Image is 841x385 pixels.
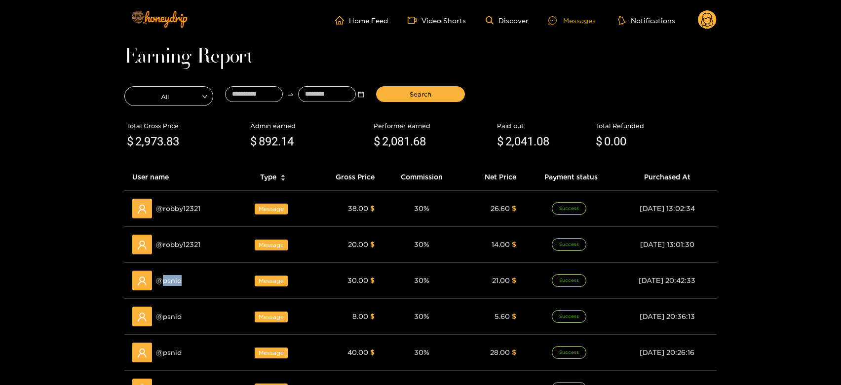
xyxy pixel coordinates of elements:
[374,121,492,131] div: Performer earned
[156,203,200,214] span: @ robby12321
[255,276,288,286] span: Message
[137,348,147,358] span: user
[640,241,694,248] span: [DATE] 13:01:30
[156,239,200,250] span: @ robby12321
[163,135,179,148] span: .83
[374,133,380,151] span: $
[255,312,288,322] span: Message
[348,205,368,212] span: 38.00
[127,121,245,131] div: Total Gross Price
[278,135,294,148] span: .14
[255,348,288,358] span: Message
[370,349,375,356] span: $
[552,202,586,215] span: Success
[260,172,276,182] span: Type
[382,164,460,191] th: Commission
[414,241,429,248] span: 30 %
[460,164,524,191] th: Net Price
[410,135,426,148] span: .68
[552,274,586,287] span: Success
[596,133,602,151] span: $
[370,241,375,248] span: $
[640,205,695,212] span: [DATE] 13:02:34
[124,50,717,64] h1: Earning Report
[512,349,516,356] span: $
[491,205,510,212] span: 26.60
[552,310,586,323] span: Success
[370,313,375,320] span: $
[370,277,375,284] span: $
[512,277,516,284] span: $
[376,86,465,102] button: Search
[156,311,182,322] span: @ psnid
[615,15,678,25] button: Notifications
[410,89,431,99] span: Search
[497,121,591,131] div: Paid out
[611,135,626,148] span: .00
[250,133,257,151] span: $
[512,313,516,320] span: $
[156,347,182,358] span: @ psnid
[127,133,133,151] span: $
[137,240,147,250] span: user
[280,173,286,178] span: caret-up
[347,349,368,356] span: 40.00
[382,135,410,148] span: 2,081
[335,16,388,25] a: Home Feed
[414,349,429,356] span: 30 %
[495,313,510,320] span: 5.60
[534,135,549,148] span: .08
[552,238,586,251] span: Success
[137,312,147,322] span: user
[524,164,617,191] th: Payment status
[505,135,534,148] span: 2,041
[497,133,503,151] span: $
[640,349,694,356] span: [DATE] 20:26:16
[259,135,278,148] span: 892
[414,313,429,320] span: 30 %
[617,164,717,191] th: Purchased At
[492,277,510,284] span: 21.00
[255,204,288,214] span: Message
[490,349,510,356] span: 28.00
[347,277,368,284] span: 30.00
[486,16,529,25] a: Discover
[512,241,516,248] span: $
[414,277,429,284] span: 30 %
[348,241,368,248] span: 20.00
[124,164,237,191] th: User name
[512,205,516,212] span: $
[156,275,182,286] span: @ psnid
[492,241,510,248] span: 14.00
[135,135,163,148] span: 2,973
[280,177,286,182] span: caret-down
[352,313,368,320] span: 8.00
[137,204,147,214] span: user
[287,91,294,98] span: swap-right
[370,205,375,212] span: $
[640,313,695,320] span: [DATE] 20:36:13
[414,205,429,212] span: 30 %
[335,16,349,25] span: home
[552,346,586,359] span: Success
[250,121,369,131] div: Admin earned
[548,15,596,26] div: Messages
[125,89,213,103] span: All
[408,16,466,25] a: Video Shorts
[408,16,421,25] span: video-camera
[287,91,294,98] span: to
[596,121,714,131] div: Total Refunded
[604,135,611,148] span: 0
[308,164,382,191] th: Gross Price
[137,276,147,286] span: user
[639,277,695,284] span: [DATE] 20:42:33
[255,240,288,250] span: Message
